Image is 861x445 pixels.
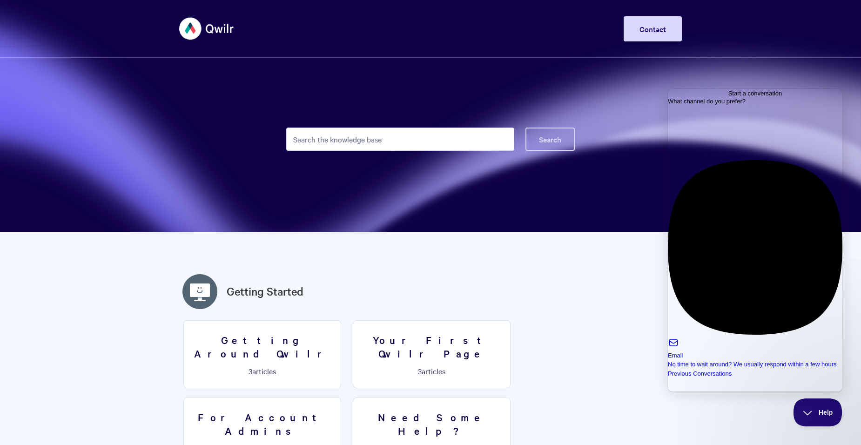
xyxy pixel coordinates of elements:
a: Getting Started [227,283,303,300]
a: Your First Qwilr Page 3articles [353,320,511,388]
h3: Need Some Help? [359,411,504,437]
h3: For Account Admins [189,411,335,437]
span: 3 [418,366,422,376]
button: Search [525,128,575,151]
iframe: Help Scout Beacon - Live Chat, Contact Form, and Knowledge Base [668,89,842,391]
iframe: Help Scout Beacon - Close [794,398,842,426]
a: Contact [624,16,682,41]
span: Search [539,134,561,144]
p: articles [359,367,504,375]
h3: Getting Around Qwilr [189,333,335,360]
img: Qwilr Help Center [179,11,235,46]
input: Search the knowledge base [286,128,514,151]
p: articles [189,367,335,375]
h3: Your First Qwilr Page [359,333,504,360]
span: 3 [249,366,252,376]
a: Getting Around Qwilr 3articles [183,320,341,388]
